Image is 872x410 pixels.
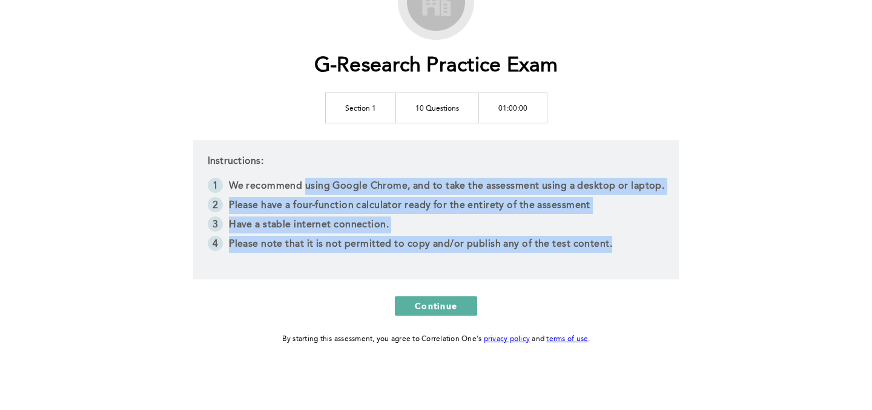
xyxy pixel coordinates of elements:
[478,93,547,123] td: 01:00:00
[546,336,588,343] a: terms of use
[208,178,665,197] li: We recommend using Google Chrome, and to take the assessment using a desktop or laptop.
[314,54,558,79] h1: G-Research Practice Exam
[208,197,665,216] li: Please have a four-function calculator ready for the entirety of the assessment
[484,336,530,343] a: privacy policy
[208,216,665,236] li: Have a stable internet connection.
[395,296,477,316] button: Continue
[193,140,679,279] div: Instructions:
[282,333,590,346] div: By starting this assessment, you agree to Correlation One's and .
[395,93,478,123] td: 10 Questions
[208,236,665,255] li: Please note that it is not permitted to copy and/or publish any of the test content.
[325,93,395,123] td: Section 1
[415,300,457,311] span: Continue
